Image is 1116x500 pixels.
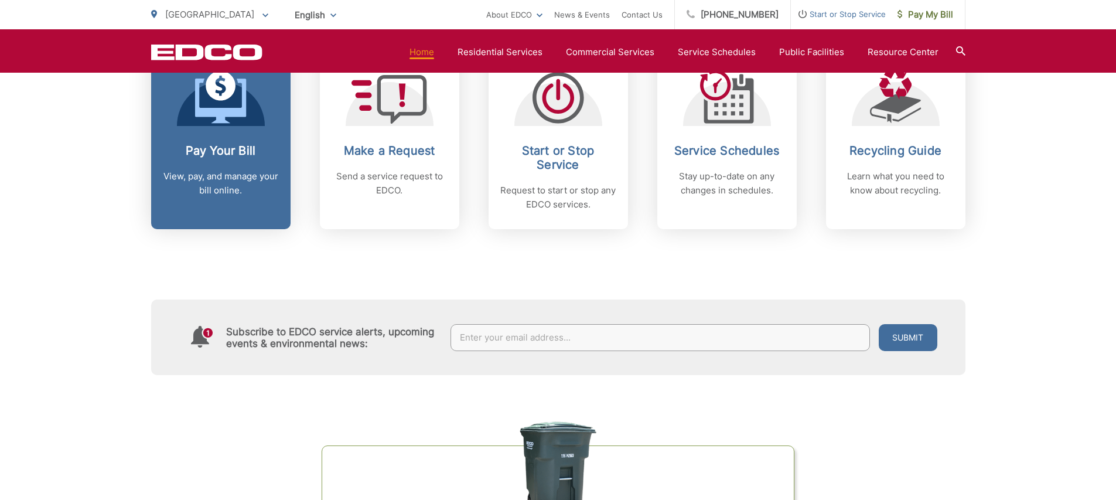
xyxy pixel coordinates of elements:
a: Pay Your Bill View, pay, and manage your bill online. [151,50,291,229]
a: About EDCO [486,8,542,22]
span: [GEOGRAPHIC_DATA] [165,9,254,20]
p: Send a service request to EDCO. [332,169,448,198]
a: Service Schedules Stay up-to-date on any changes in schedules. [657,50,797,229]
a: Recycling Guide Learn what you need to know about recycling. [826,50,965,229]
a: Public Facilities [779,45,844,59]
a: Service Schedules [678,45,756,59]
p: Stay up-to-date on any changes in schedules. [669,169,785,198]
a: EDCD logo. Return to the homepage. [151,44,262,60]
a: Home [409,45,434,59]
a: Resource Center [868,45,938,59]
button: Submit [879,324,937,351]
a: Commercial Services [566,45,654,59]
a: Residential Services [458,45,542,59]
h2: Service Schedules [669,144,785,158]
a: Contact Us [622,8,663,22]
p: Request to start or stop any EDCO services. [500,183,616,212]
a: News & Events [554,8,610,22]
h2: Start or Stop Service [500,144,616,172]
p: Learn what you need to know about recycling. [838,169,954,198]
span: English [286,5,345,25]
a: Make a Request Send a service request to EDCO. [320,50,459,229]
h2: Make a Request [332,144,448,158]
p: View, pay, and manage your bill online. [163,169,279,198]
span: Pay My Bill [897,8,953,22]
input: Enter your email address... [451,324,870,351]
h2: Pay Your Bill [163,144,279,158]
h2: Recycling Guide [838,144,954,158]
h4: Subscribe to EDCO service alerts, upcoming events & environmental news: [226,326,439,349]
